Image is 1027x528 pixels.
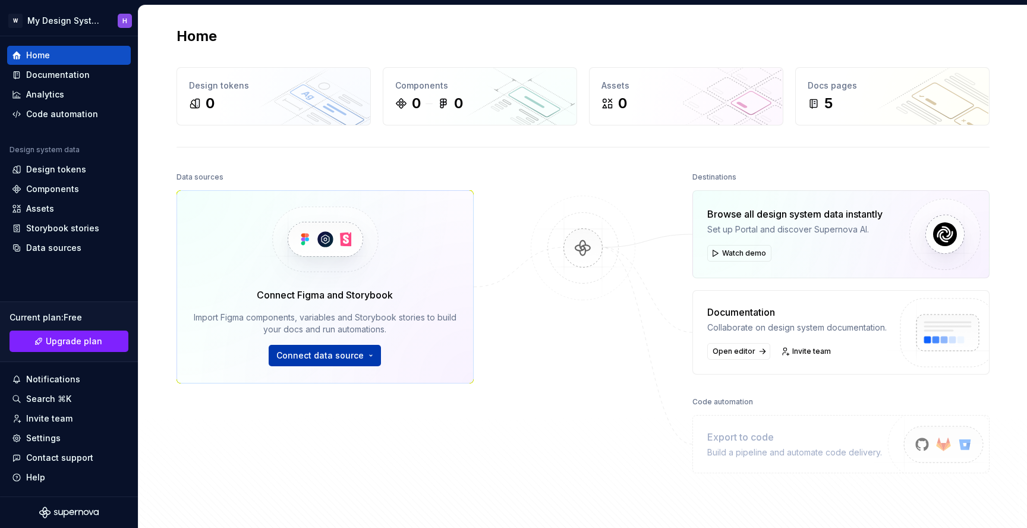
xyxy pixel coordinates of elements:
a: Open editor [707,343,770,360]
div: 0 [618,94,627,113]
button: Help [7,468,131,487]
span: Watch demo [722,249,766,258]
button: Watch demo [707,245,771,262]
button: Contact support [7,448,131,467]
div: Current plan : Free [10,312,128,323]
div: Search ⌘K [26,393,71,405]
span: Connect data source [276,350,364,362]
button: Connect data source [269,345,381,366]
a: Invite team [7,409,131,428]
button: Search ⌘K [7,389,131,408]
div: Collaborate on design system documentation. [707,322,887,334]
div: 0 [206,94,215,113]
a: Components00 [383,67,577,125]
a: Components [7,180,131,199]
div: Set up Portal and discover Supernova AI. [707,224,883,235]
span: Invite team [792,347,831,356]
a: Analytics [7,85,131,104]
div: Settings [26,432,61,444]
div: Design tokens [26,164,86,175]
div: Browse all design system data instantly [707,207,883,221]
div: Analytics [26,89,64,100]
div: 0 [454,94,463,113]
a: Documentation [7,65,131,84]
div: Export to code [707,430,882,444]
div: Documentation [707,305,887,319]
a: Invite team [777,343,836,360]
div: Assets [26,203,54,215]
div: W [8,14,23,28]
a: Design tokens0 [177,67,371,125]
div: Notifications [26,373,80,385]
button: WMy Design SystemH [2,8,136,33]
a: Design tokens [7,160,131,179]
a: Upgrade plan [10,331,128,352]
div: Destinations [692,169,736,186]
div: Data sources [177,169,223,186]
div: Components [26,183,79,195]
a: Docs pages5 [795,67,990,125]
div: Code automation [26,108,98,120]
div: Design tokens [189,80,358,92]
a: Settings [7,429,131,448]
div: Build a pipeline and automate code delivery. [707,447,882,458]
div: Invite team [26,413,73,425]
a: Code automation [7,105,131,124]
div: H [122,16,127,26]
button: Notifications [7,370,131,389]
div: Assets [601,80,771,92]
div: Connect Figma and Storybook [257,288,393,302]
div: Documentation [26,69,90,81]
div: Import Figma components, variables and Storybook stories to build your docs and run automations. [194,312,456,335]
div: 0 [412,94,421,113]
div: Home [26,49,50,61]
a: Home [7,46,131,65]
a: Assets0 [589,67,783,125]
h2: Home [177,27,217,46]
div: My Design System [27,15,103,27]
div: Code automation [692,394,753,410]
div: Storybook stories [26,222,99,234]
a: Data sources [7,238,131,257]
div: Design system data [10,145,80,155]
svg: Supernova Logo [39,507,99,518]
a: Storybook stories [7,219,131,238]
div: Data sources [26,242,81,254]
span: Open editor [713,347,755,356]
div: Docs pages [808,80,977,92]
div: Components [395,80,565,92]
div: Help [26,472,45,483]
div: 5 [824,94,833,113]
span: Upgrade plan [46,335,102,347]
a: Assets [7,199,131,218]
div: Contact support [26,452,93,464]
